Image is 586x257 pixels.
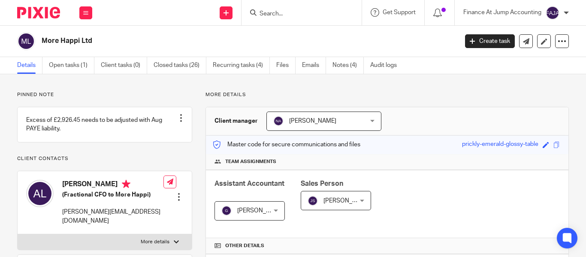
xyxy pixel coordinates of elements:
[259,10,336,18] input: Search
[62,208,163,225] p: [PERSON_NAME][EMAIL_ADDRESS][DOMAIN_NAME]
[205,91,569,98] p: More details
[17,57,42,74] a: Details
[370,57,403,74] a: Audit logs
[17,7,60,18] img: Pixie
[302,57,326,74] a: Emails
[289,118,336,124] span: [PERSON_NAME]
[17,91,192,98] p: Pinned note
[465,34,515,48] a: Create task
[225,158,276,165] span: Team assignments
[62,180,163,190] h4: [PERSON_NAME]
[213,57,270,74] a: Recurring tasks (4)
[154,57,206,74] a: Closed tasks (26)
[462,140,538,150] div: prickly-emerald-glossy-table
[101,57,147,74] a: Client tasks (0)
[141,239,169,245] p: More details
[42,36,370,45] h2: More Happi Ltd
[212,140,360,149] p: Master code for secure communications and files
[225,242,264,249] span: Other details
[49,57,94,74] a: Open tasks (1)
[463,8,541,17] p: Finance At Jump Accounting
[17,155,192,162] p: Client contacts
[122,180,130,188] i: Primary
[301,180,343,187] span: Sales Person
[62,190,163,199] h5: (Fractional CFO to More Happi)
[26,180,54,207] img: svg%3E
[221,206,232,216] img: svg%3E
[546,6,559,20] img: svg%3E
[276,57,296,74] a: Files
[17,32,35,50] img: svg%3E
[308,196,318,206] img: svg%3E
[323,198,371,204] span: [PERSON_NAME]
[383,9,416,15] span: Get Support
[332,57,364,74] a: Notes (4)
[273,116,284,126] img: svg%3E
[214,117,258,125] h3: Client manager
[214,180,284,187] span: Assistant Accountant
[237,208,284,214] span: [PERSON_NAME]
